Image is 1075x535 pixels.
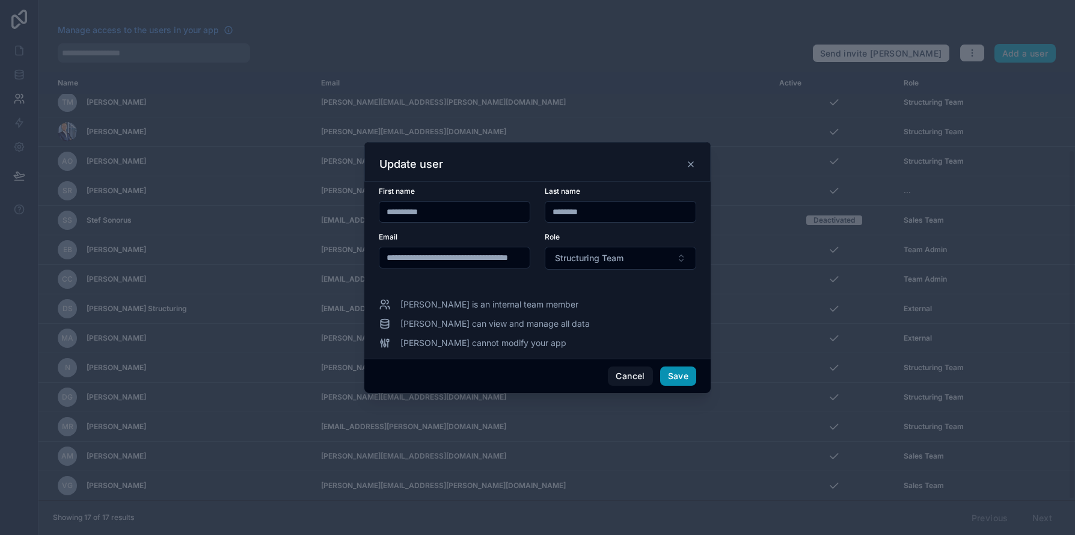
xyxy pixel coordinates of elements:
[400,318,590,330] span: [PERSON_NAME] can view and manage all data
[379,232,397,241] span: Email
[379,157,443,172] h3: Update user
[400,337,566,349] span: [PERSON_NAME] cannot modify your app
[400,298,578,311] span: [PERSON_NAME] is an internal team member
[545,247,696,270] button: Select Button
[608,366,652,386] button: Cancel
[545,232,560,241] span: Role
[379,187,415,196] span: First name
[660,366,696,386] button: Save
[545,187,580,196] span: Last name
[555,252,623,264] span: Structuring Team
